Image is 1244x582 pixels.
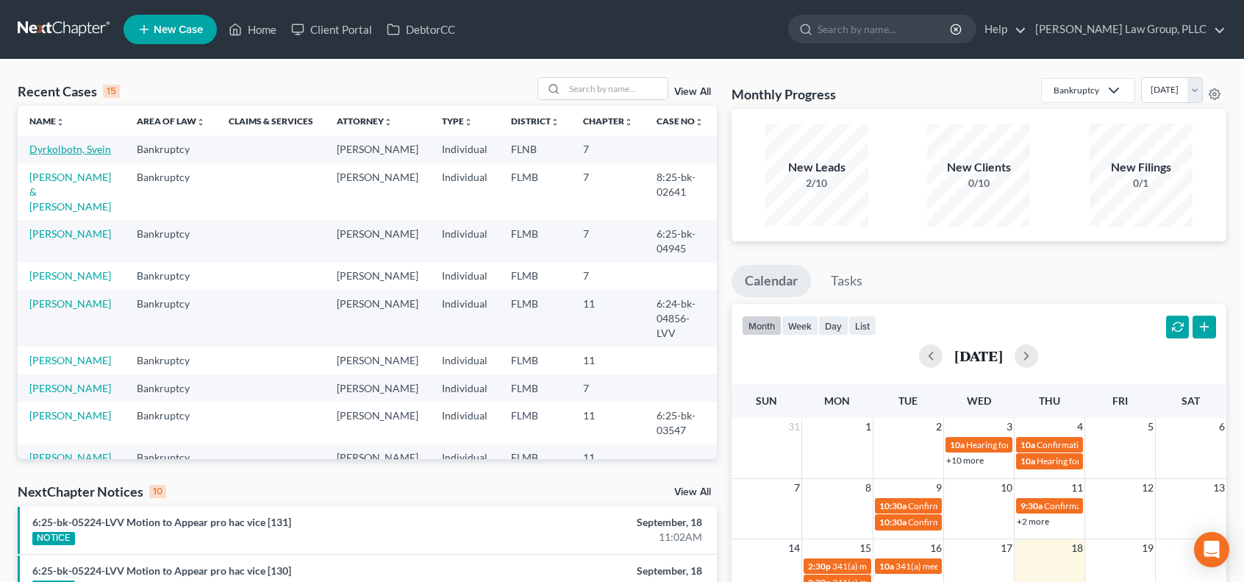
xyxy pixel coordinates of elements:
a: Calendar [732,265,811,297]
a: +10 more [946,455,984,466]
i: unfold_more [464,118,473,127]
span: 9:30a [1020,500,1043,511]
span: 10:30a [879,517,907,528]
td: 7 [571,163,645,220]
span: Confirmation Status Conference for [PERSON_NAME] [908,500,1116,511]
span: 6 [1218,418,1226,436]
div: NextChapter Notices [18,483,166,500]
span: 12 [1140,479,1155,497]
span: Sun [756,394,777,407]
div: New Clients [927,159,1030,176]
span: 2 [934,418,943,436]
a: Districtunfold_more [511,116,560,127]
span: 18 [1070,539,1084,557]
a: [PERSON_NAME] [29,269,111,282]
a: Dyrkolbotn, Svein [29,143,111,155]
td: FLMB [499,402,571,444]
span: 4 [1076,418,1084,436]
span: 1 [864,418,873,436]
span: 8 [864,479,873,497]
a: Nameunfold_more [29,116,65,127]
a: +2 more [1017,516,1049,527]
td: Bankruptcy [125,220,217,262]
td: Bankruptcy [125,444,217,472]
span: 31 [787,418,801,436]
td: Individual [430,347,499,374]
a: DebtorCC [379,16,462,43]
td: [PERSON_NAME] [325,444,430,472]
a: Area of Lawunfold_more [137,116,205,127]
i: unfold_more [551,118,560,127]
a: [PERSON_NAME] [29,409,111,422]
span: 14 [787,539,801,557]
td: FLNB [499,135,571,163]
a: 6:25-bk-05224-LVV Motion to Appear pro hac vice [130] [32,564,291,577]
a: Tasks [818,265,876,297]
a: 6:25-bk-05224-LVV Motion to Appear pro hac vice [131] [32,516,291,528]
span: 5 [1146,418,1155,436]
td: Bankruptcy [125,375,217,402]
span: Sat [1182,394,1200,407]
span: Thu [1039,394,1060,407]
span: Mon [824,394,850,407]
span: 10:30a [879,500,907,511]
span: 13 [1212,479,1226,497]
td: FLMB [499,220,571,262]
span: Confirmation Status Conference for [1044,500,1182,511]
td: 6:24-bk-04856-LVV [645,290,717,347]
div: Recent Cases [18,82,120,100]
i: unfold_more [384,118,393,127]
td: 7 [571,135,645,163]
td: [PERSON_NAME] [325,263,430,290]
td: Individual [430,163,499,220]
a: [PERSON_NAME] & [PERSON_NAME] [29,171,111,213]
a: [PERSON_NAME] [29,354,111,366]
td: Bankruptcy [125,263,217,290]
td: 7 [571,263,645,290]
td: FLMB [499,263,571,290]
td: Individual [430,135,499,163]
a: [PERSON_NAME] Law Group, PLLC [1028,16,1226,43]
span: Wed [967,394,991,407]
a: View All [674,487,711,497]
td: [PERSON_NAME] [325,290,430,347]
td: [PERSON_NAME] [325,375,430,402]
td: Individual [430,290,499,347]
i: unfold_more [624,118,633,127]
td: [PERSON_NAME] [325,135,430,163]
span: Tue [898,394,918,407]
td: 11 [571,402,645,444]
span: 2:30p [808,561,831,572]
td: 7 [571,220,645,262]
div: September, 18 [488,564,701,578]
td: 11 [571,290,645,347]
td: Bankruptcy [125,135,217,163]
input: Search by name... [565,78,668,99]
td: FLMB [499,444,571,472]
i: unfold_more [695,118,704,127]
td: 6:25-bk-03547 [645,402,717,444]
div: 10 [149,485,166,498]
td: 6:25-bk-04945 [645,220,717,262]
td: Bankruptcy [125,347,217,374]
i: unfold_more [56,118,65,127]
div: Bankruptcy [1054,84,1099,96]
td: 7 [571,375,645,402]
a: [PERSON_NAME] [29,297,111,310]
span: 10a [1020,439,1035,450]
span: 341(a) meeting for [PERSON_NAME] [832,561,974,572]
input: Search by name... [818,15,952,43]
span: 9 [934,479,943,497]
td: Bankruptcy [125,290,217,347]
td: [PERSON_NAME] [325,402,430,444]
span: 10a [879,561,894,572]
a: Case Nounfold_more [657,116,704,127]
td: Individual [430,220,499,262]
span: Hearing for Diss et [PERSON_NAME] et al [966,439,1124,450]
span: 11 [1070,479,1084,497]
span: 19 [1140,539,1155,557]
td: FLMB [499,163,571,220]
td: Individual [430,263,499,290]
span: 7 [793,479,801,497]
i: unfold_more [196,118,205,127]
